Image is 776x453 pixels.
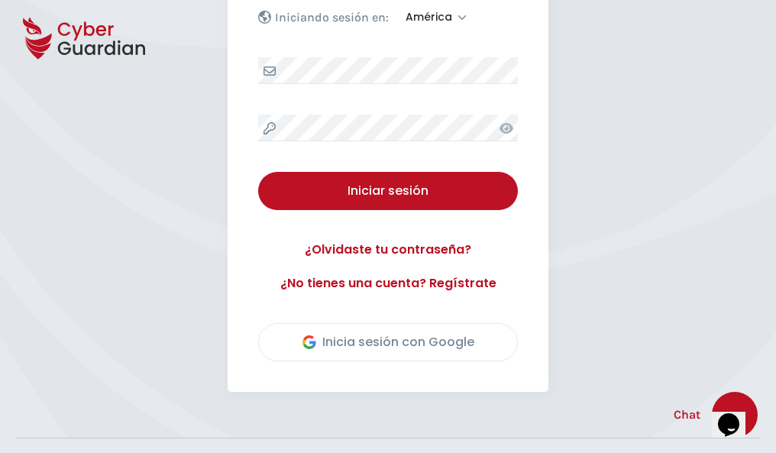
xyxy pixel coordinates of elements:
div: Iniciar sesión [270,182,506,200]
button: Iniciar sesión [258,172,518,210]
iframe: chat widget [712,392,761,438]
button: Inicia sesión con Google [258,323,518,361]
div: Inicia sesión con Google [302,333,474,351]
span: Chat [674,406,700,424]
a: ¿No tienes una cuenta? Regístrate [258,274,518,293]
a: ¿Olvidaste tu contraseña? [258,241,518,259]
